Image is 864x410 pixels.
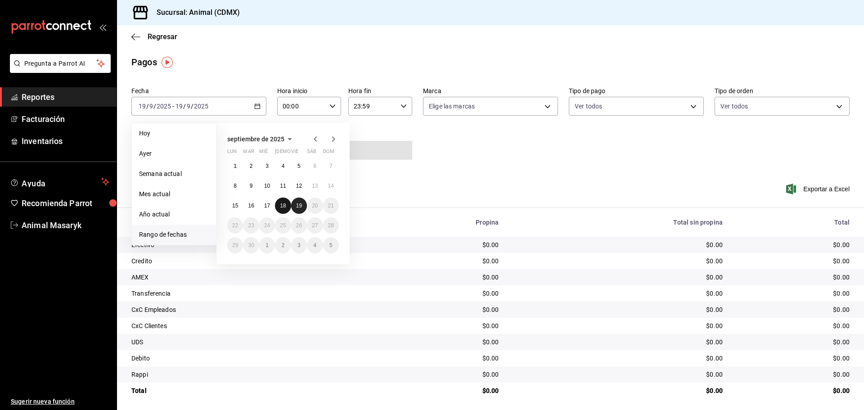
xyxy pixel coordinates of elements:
[275,149,328,158] abbr: jueves
[513,321,723,330] div: $0.00
[737,289,850,298] div: $0.00
[382,386,499,395] div: $0.00
[715,88,850,94] label: Tipo de orden
[575,102,602,111] span: Ver todos
[139,129,209,138] span: Hoy
[788,184,850,194] button: Exportar a Excel
[720,102,748,111] span: Ver todos
[328,183,334,189] abbr: 14 de septiembre de 2025
[248,242,254,248] abbr: 30 de septiembre de 2025
[162,57,173,68] img: Tooltip marker
[296,203,302,209] abbr: 19 de septiembre de 2025
[139,210,209,219] span: Año actual
[227,134,295,144] button: septiembre de 2025
[156,103,171,110] input: ----
[513,305,723,314] div: $0.00
[291,217,307,234] button: 26 de septiembre de 2025
[328,203,334,209] abbr: 21 de septiembre de 2025
[11,397,109,406] span: Sugerir nueva función
[131,354,367,363] div: Debito
[232,203,238,209] abbr: 15 de septiembre de 2025
[513,219,723,226] div: Total sin propina
[10,54,111,73] button: Pregunta a Parrot AI
[232,222,238,229] abbr: 22 de septiembre de 2025
[737,257,850,266] div: $0.00
[243,149,254,158] abbr: martes
[323,149,334,158] abbr: domingo
[312,203,318,209] abbr: 20 de septiembre de 2025
[227,217,243,234] button: 22 de septiembre de 2025
[296,183,302,189] abbr: 12 de septiembre de 2025
[382,338,499,347] div: $0.00
[248,203,254,209] abbr: 16 de septiembre de 2025
[139,189,209,199] span: Mes actual
[328,222,334,229] abbr: 28 de septiembre de 2025
[22,113,109,125] span: Facturación
[382,305,499,314] div: $0.00
[348,88,412,94] label: Hora fin
[312,222,318,229] abbr: 27 de septiembre de 2025
[737,321,850,330] div: $0.00
[243,198,259,214] button: 16 de septiembre de 2025
[737,386,850,395] div: $0.00
[131,305,367,314] div: CxC Empleados
[323,198,339,214] button: 21 de septiembre de 2025
[175,103,183,110] input: --
[131,273,367,282] div: AMEX
[227,158,243,174] button: 1 de septiembre de 2025
[296,222,302,229] abbr: 26 de septiembre de 2025
[264,183,270,189] abbr: 10 de septiembre de 2025
[737,273,850,282] div: $0.00
[265,242,269,248] abbr: 1 de octubre de 2025
[264,203,270,209] abbr: 17 de septiembre de 2025
[227,135,284,143] span: septiembre de 2025
[259,198,275,214] button: 17 de septiembre de 2025
[227,198,243,214] button: 15 de septiembre de 2025
[234,183,237,189] abbr: 8 de septiembre de 2025
[250,163,253,169] abbr: 2 de septiembre de 2025
[513,240,723,249] div: $0.00
[513,289,723,298] div: $0.00
[513,386,723,395] div: $0.00
[139,230,209,239] span: Rango de fechas
[22,176,98,187] span: Ayuda
[737,338,850,347] div: $0.00
[243,178,259,194] button: 9 de septiembre de 2025
[275,217,291,234] button: 25 de septiembre de 2025
[307,217,323,234] button: 27 de septiembre de 2025
[131,289,367,298] div: Transferencia
[275,237,291,253] button: 2 de octubre de 2025
[275,158,291,174] button: 4 de septiembre de 2025
[737,240,850,249] div: $0.00
[282,163,285,169] abbr: 4 de septiembre de 2025
[191,103,193,110] span: /
[382,219,499,226] div: Propina
[329,242,333,248] abbr: 5 de octubre de 2025
[248,222,254,229] abbr: 23 de septiembre de 2025
[382,257,499,266] div: $0.00
[22,197,109,209] span: Recomienda Parrot
[313,242,316,248] abbr: 4 de octubre de 2025
[259,217,275,234] button: 24 de septiembre de 2025
[513,257,723,266] div: $0.00
[737,354,850,363] div: $0.00
[22,135,109,147] span: Inventarios
[291,178,307,194] button: 12 de septiembre de 2025
[232,242,238,248] abbr: 29 de septiembre de 2025
[234,163,237,169] abbr: 1 de septiembre de 2025
[737,305,850,314] div: $0.00
[291,198,307,214] button: 19 de septiembre de 2025
[513,354,723,363] div: $0.00
[312,183,318,189] abbr: 13 de septiembre de 2025
[149,103,153,110] input: --
[259,178,275,194] button: 10 de septiembre de 2025
[153,103,156,110] span: /
[275,198,291,214] button: 18 de septiembre de 2025
[193,103,209,110] input: ----
[131,32,177,41] button: Regresar
[291,158,307,174] button: 5 de septiembre de 2025
[148,32,177,41] span: Regresar
[382,273,499,282] div: $0.00
[513,338,723,347] div: $0.00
